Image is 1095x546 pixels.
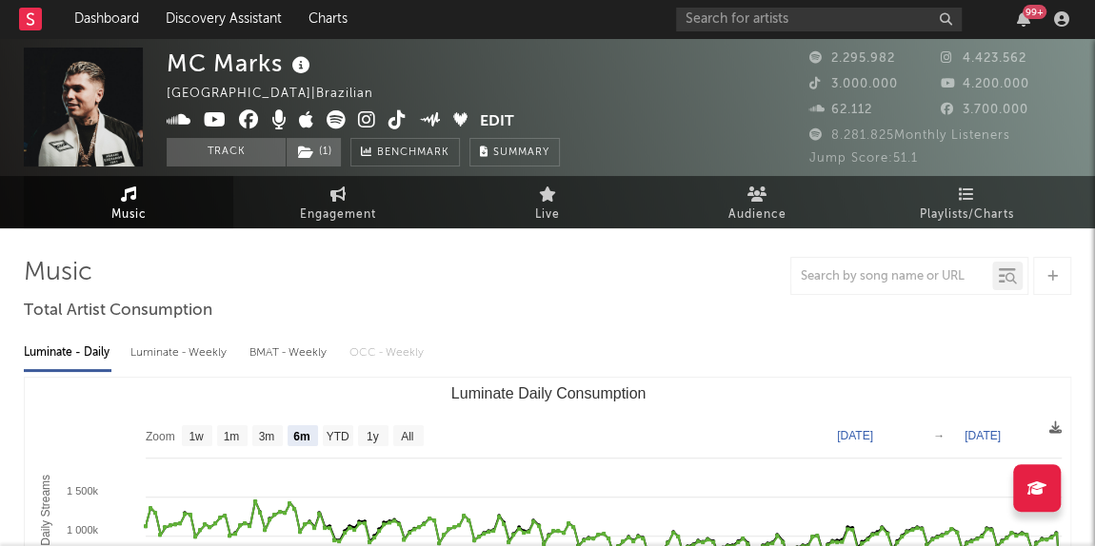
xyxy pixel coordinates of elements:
[837,429,873,442] text: [DATE]
[167,138,286,166] button: Track
[287,138,341,166] button: (1)
[443,176,652,228] a: Live
[189,430,204,443] text: 1w
[809,78,898,90] span: 3.000.000
[293,430,309,443] text: 6m
[67,485,99,497] text: 1 500k
[24,300,212,322] span: Total Artist Consumption
[809,52,895,65] span: 2.295.982
[862,176,1071,228] a: Playlists/Charts
[146,430,175,443] text: Zoom
[941,104,1028,116] span: 3.700.000
[377,142,449,165] span: Benchmark
[920,204,1014,226] span: Playlists/Charts
[809,104,872,116] span: 62.112
[327,430,349,443] text: YTD
[676,8,962,31] input: Search for artists
[451,385,647,401] text: Luminate Daily Consumption
[249,337,330,369] div: BMAT - Weekly
[24,176,233,228] a: Music
[652,176,862,228] a: Audience
[933,429,945,442] text: →
[130,337,230,369] div: Luminate - Weekly
[469,138,560,166] button: Summary
[941,78,1029,90] span: 4.200.000
[167,48,315,79] div: MC Marks
[111,204,147,226] span: Music
[1017,11,1030,27] button: 99+
[286,138,342,166] span: ( 1 )
[67,524,99,536] text: 1 000k
[941,52,1026,65] span: 4.423.562
[24,337,111,369] div: Luminate - Daily
[493,147,549,158] span: Summary
[791,269,992,284] input: Search by song name or URL
[1023,5,1046,19] div: 99 +
[809,129,1010,142] span: 8.281.825 Monthly Listeners
[367,430,379,443] text: 1y
[224,430,240,443] text: 1m
[167,83,395,106] div: [GEOGRAPHIC_DATA] | Brazilian
[350,138,460,166] a: Benchmark
[809,152,918,165] span: Jump Score: 51.1
[233,176,443,228] a: Engagement
[259,430,275,443] text: 3m
[965,429,1001,442] text: [DATE]
[300,204,376,226] span: Engagement
[480,110,514,134] button: Edit
[535,204,560,226] span: Live
[728,204,786,226] span: Audience
[401,430,413,443] text: All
